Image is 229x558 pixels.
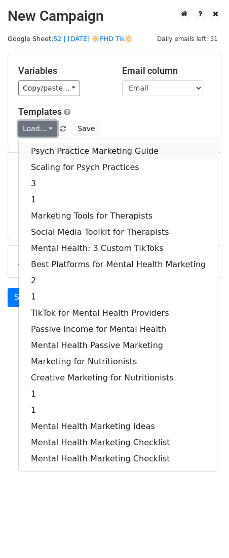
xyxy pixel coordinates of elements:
iframe: Chat Widget [178,509,229,558]
a: Mental Health Marketing Checklist [19,451,218,467]
a: 3 [19,176,218,192]
a: Passive Income for Mental Health [19,321,218,337]
a: Templates [18,106,62,117]
a: TikTok for Mental Health Providers [19,305,218,321]
a: 1 [19,402,218,418]
a: Psych Practice Marketing Guide [19,143,218,159]
span: Daily emails left: 31 [154,33,221,45]
a: Social Media Toolkit for Therapists [19,224,218,240]
a: Copy/paste... [18,80,80,96]
a: Best Platforms for Mental Health Marketing [19,256,218,273]
a: Marketing for Nutritionists [19,354,218,370]
a: Daily emails left: 31 [154,35,221,42]
a: 1 [19,386,218,402]
button: Save [73,121,99,137]
a: Scaling for Psych Practices [19,159,218,176]
a: Mental Health Marketing Checklist [19,435,218,451]
h5: Variables [18,65,107,76]
small: Google Sheet: [8,35,133,42]
a: Mental Health Marketing Ideas [19,418,218,435]
a: Marketing Tools for Therapists [19,208,218,224]
a: Send [8,288,41,307]
h2: New Campaign [8,8,221,25]
a: 2 [19,273,218,289]
a: 1 [19,192,218,208]
a: 1 [19,289,218,305]
a: 52 | [DATE] 🔆PHD Tik🔆 [53,35,133,42]
a: Mental Health Passive Marketing [19,337,218,354]
a: Creative Marketing for Nutritionists [19,370,218,386]
h5: Email column [122,65,211,76]
a: Mental Health: 3 Custom TikToks [19,240,218,256]
a: Load... [18,121,57,137]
